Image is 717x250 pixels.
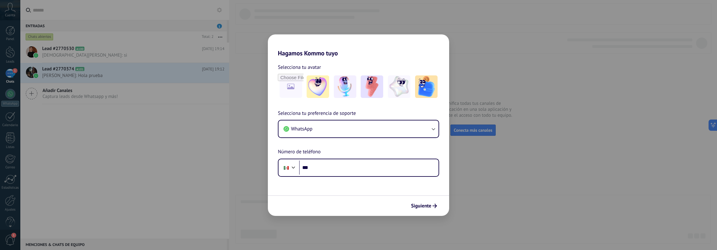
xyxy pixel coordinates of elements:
img: -1.jpeg [307,75,329,98]
img: -3.jpeg [361,75,383,98]
button: Siguiente [408,201,440,211]
img: -5.jpeg [415,75,438,98]
span: WhatsApp [291,126,313,132]
span: Número de teléfono [278,148,321,156]
button: WhatsApp [278,120,439,137]
span: Selecciona tu avatar [278,63,321,71]
h2: Hagamos Kommo tuyo [268,34,449,57]
span: Selecciona tu preferencia de soporte [278,110,356,118]
img: -4.jpeg [388,75,410,98]
span: Siguiente [411,204,431,208]
div: Mexico: + 52 [280,161,292,174]
img: -2.jpeg [334,75,356,98]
